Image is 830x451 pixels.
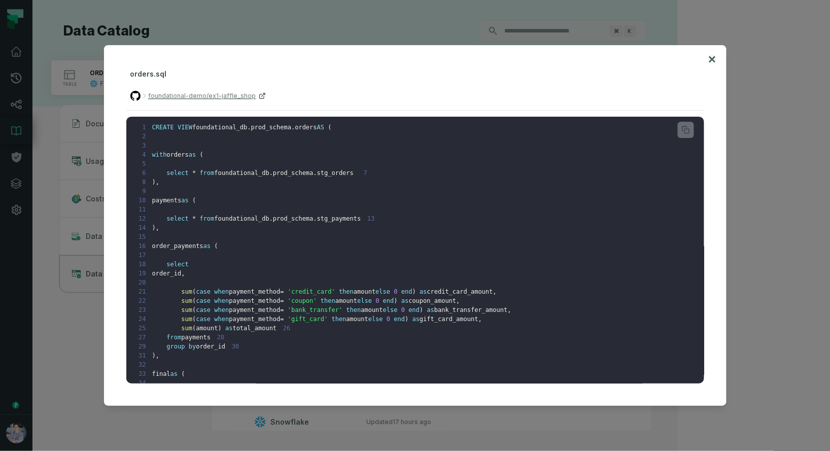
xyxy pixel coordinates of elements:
[394,316,405,323] span: end
[357,297,372,304] span: else
[412,288,416,295] span: )
[405,316,408,323] span: )
[354,168,373,178] span: 7
[317,215,361,222] span: stg_payments
[225,325,232,332] span: as
[317,169,354,177] span: stg_orders
[335,297,357,304] span: amount
[375,288,390,295] span: else
[394,288,397,295] span: 0
[383,297,394,304] span: end
[420,306,423,314] span: )
[354,288,375,295] span: amount
[288,306,342,314] span: 'bank_transfer'
[232,134,443,406] div: dbtUpdated[DATE] 1:15:21 PM
[383,306,398,314] span: else
[214,215,269,222] span: foundational_db
[288,297,317,304] span: 'coupon'
[427,306,434,314] span: as
[361,214,381,223] span: 13
[434,306,508,314] span: bank_transfer_amount
[339,288,354,295] span: then
[332,316,347,323] span: then
[420,316,478,323] span: gift_card_amount
[229,306,280,314] span: payment_method
[280,316,284,323] span: =
[347,306,361,314] span: then
[280,306,284,314] span: =
[229,316,280,323] span: payment_method
[276,324,296,333] span: 26
[229,297,280,304] span: payment_method
[321,297,335,304] span: then
[412,316,420,323] span: as
[361,306,383,314] span: amount
[233,325,277,332] span: total_amount
[401,297,408,304] span: as
[387,316,390,323] span: 0
[288,316,328,323] span: 'gift_card'
[313,215,317,222] span: .
[214,169,269,177] span: foundational_db
[427,288,493,295] span: credit_card_amount
[225,342,245,351] span: 30
[408,297,456,304] span: coupon_amount
[280,297,284,304] span: =
[288,288,335,295] span: 'credit_card'
[269,169,273,177] span: .
[269,215,273,222] span: .
[280,288,284,295] span: =
[273,169,313,177] span: prod_schema
[394,297,397,304] span: )
[408,306,420,314] span: end
[401,306,405,314] span: 0
[229,288,280,295] span: payment_method
[375,297,379,304] span: 0
[420,288,427,295] span: as
[347,316,368,323] span: amount
[273,215,313,222] span: prod_schema
[401,288,412,295] span: end
[313,169,317,177] span: .
[368,316,383,323] span: else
